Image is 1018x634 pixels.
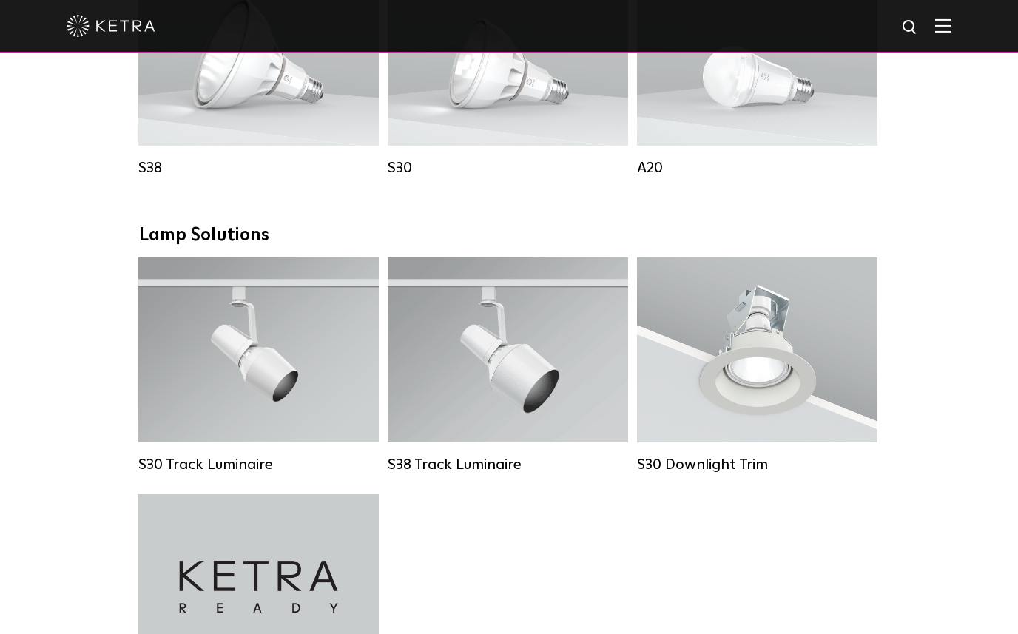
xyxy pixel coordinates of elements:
[637,456,877,473] div: S30 Downlight Trim
[388,456,628,473] div: S38 Track Luminaire
[138,257,379,472] a: S30 Track Luminaire Lumen Output:1100Colors:White / BlackBeam Angles:15° / 25° / 40° / 60° / 90°W...
[388,257,628,472] a: S38 Track Luminaire Lumen Output:1100Colors:White / BlackBeam Angles:10° / 25° / 40° / 60°Wattage...
[138,159,379,177] div: S38
[388,159,628,177] div: S30
[139,225,879,246] div: Lamp Solutions
[138,456,379,473] div: S30 Track Luminaire
[637,257,877,472] a: S30 Downlight Trim S30 Downlight Trim
[935,18,951,33] img: Hamburger%20Nav.svg
[901,18,920,37] img: search icon
[637,159,877,177] div: A20
[67,15,155,37] img: ketra-logo-2019-white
